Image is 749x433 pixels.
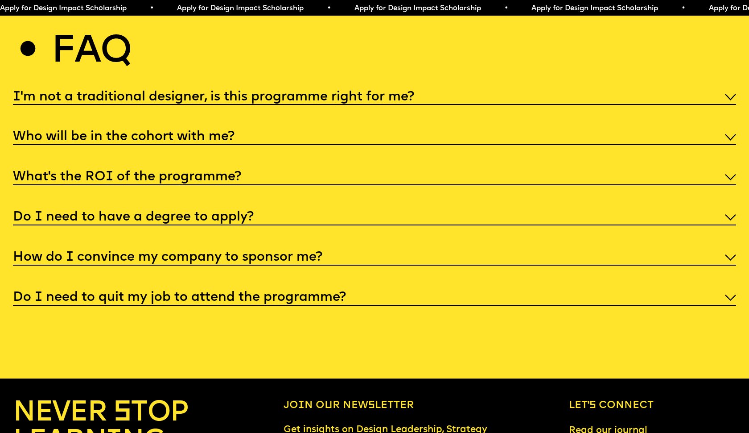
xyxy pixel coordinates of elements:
[301,5,305,12] span: •
[13,133,235,142] h5: Who will be in the cohort with me?
[284,400,491,412] h6: Join our newsletter
[478,5,482,12] span: •
[13,253,322,262] h5: How do I convince my company to sponsor me?
[51,36,132,69] h2: Faq
[13,213,254,222] h5: Do I need to have a degree to apply?
[13,93,414,102] h5: I'm not a traditional designer, is this programme right for me?
[655,5,659,12] span: •
[13,293,346,302] h5: Do I need to quit my job to attend the programme?
[569,400,736,412] h6: Let’s connect
[124,5,128,12] span: •
[13,173,241,182] h5: What’s the ROI of the programme?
